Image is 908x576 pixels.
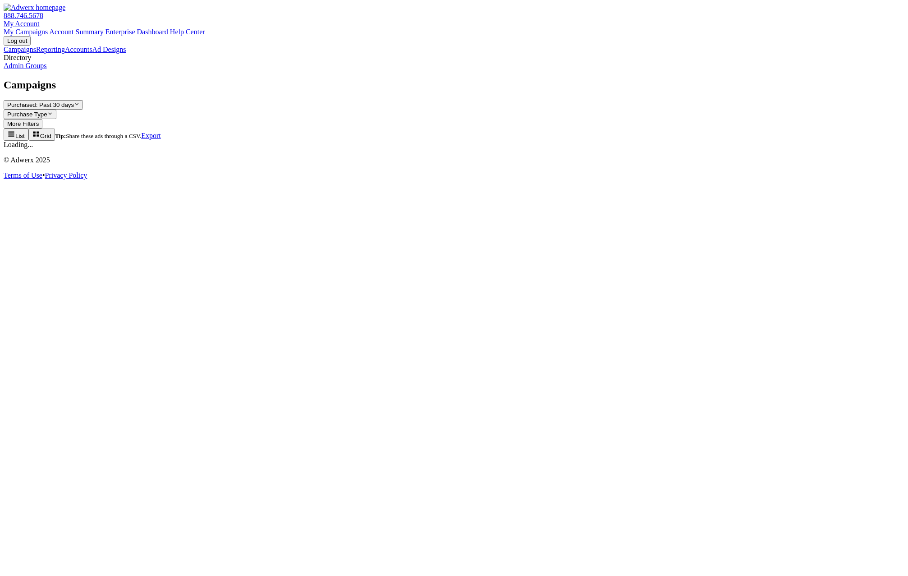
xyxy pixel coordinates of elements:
[4,28,48,36] a: My Campaigns
[65,46,92,53] a: Accounts
[49,28,103,36] a: Account Summary
[4,20,40,28] a: My Account
[4,100,83,110] button: Purchased: Past 30 days
[170,28,205,36] a: Help Center
[92,46,126,53] a: Ad Designs
[4,36,31,46] input: Log out
[4,79,56,91] span: Campaigns
[4,129,28,141] button: List
[15,133,25,139] span: List
[4,171,904,180] div: •
[7,111,47,118] span: Purchase Type
[7,101,74,108] span: Purchased: Past 30 days
[4,171,42,179] a: Terms of Use
[28,129,55,141] button: Grid
[4,62,47,69] a: Admin Groups
[141,132,161,139] a: Export
[40,133,51,139] span: Grid
[45,171,87,179] a: Privacy Policy
[4,141,33,148] span: Loading...
[4,54,904,62] div: Directory
[4,119,42,129] button: More Filters
[4,110,56,119] button: Purchase Type
[105,28,168,36] a: Enterprise Dashboard
[36,46,65,53] a: Reporting
[4,156,904,164] p: © Adwerx 2025
[4,4,65,12] img: Adwerx
[4,12,43,19] a: 888.746.5678
[4,46,36,53] a: Campaigns
[55,133,66,139] b: Tip:
[55,133,141,139] small: Share these ads through a CSV.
